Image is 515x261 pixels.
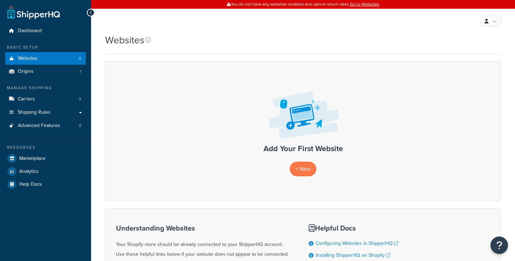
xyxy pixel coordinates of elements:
a: Advanced Features 0 [5,119,86,132]
span: 0 [79,56,81,62]
a: Installing ShipperHQ on Shopify [316,252,390,259]
div: Your Shopify store should be already connected to your ShipperHQ account. Use these helpful links... [116,224,291,259]
span: Advanced Features [18,123,60,129]
a: Origins 1 [5,65,86,78]
a: Shipping Rules [5,106,86,119]
span: Carriers [18,96,35,102]
span: Shipping Rules [18,110,50,115]
button: Open Resource Center [490,237,508,254]
div: Resources [5,144,86,150]
div: Basic Setup [5,44,86,50]
a: Dashboard [5,24,86,37]
li: Websites [5,52,86,65]
a: Analytics [5,165,86,178]
li: Origins [5,65,86,78]
li: Carriers [5,93,86,106]
a: + New [290,162,316,176]
span: 3 [79,96,81,102]
span: Analytics [19,169,39,175]
a: Go to Websites [350,1,379,7]
a: Websites 0 [5,52,86,65]
a: ShipperHQ Home [7,5,60,19]
span: Help Docs [19,182,42,188]
a: Configuring Websites in ShipperHQ [316,240,398,247]
li: Advanced Features [5,119,86,132]
a: Marketplace [5,152,86,165]
div: Manage Shipping [5,85,86,91]
span: Marketplace [19,156,46,162]
span: 0 [79,123,81,129]
h3: Add Your First Website [112,144,494,153]
h3: Helpful Docs [309,224,435,232]
a: Help Docs [5,178,86,191]
h3: Understanding Websites [116,224,291,232]
span: + New [295,165,311,173]
span: 1 [80,69,81,75]
a: Carriers 3 [5,93,86,106]
span: Websites [18,56,37,62]
h1: Websites [105,33,144,47]
span: Dashboard [18,28,42,34]
span: Origins [18,69,34,75]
